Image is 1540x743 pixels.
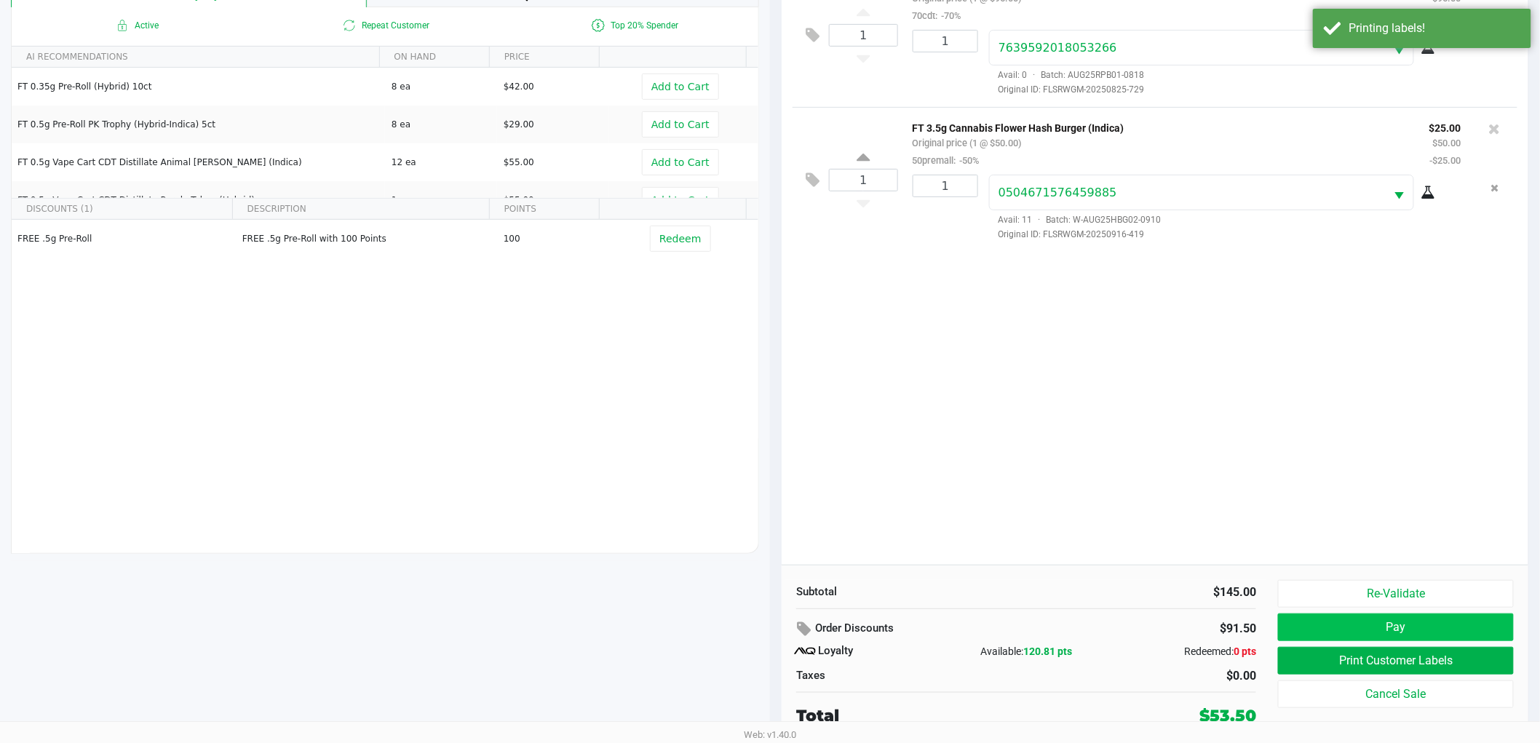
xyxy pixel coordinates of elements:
span: Add to Cart [651,194,710,206]
td: 8 ea [385,68,497,106]
div: Total [796,704,1089,728]
span: 0504671576459885 [999,186,1117,199]
td: FREE .5g Pre-Roll with 100 Points [236,220,497,258]
span: · [1033,215,1047,225]
button: Print Customer Labels [1278,647,1514,675]
td: FT 0.5g Vape Cart CDT Distillate Animal [PERSON_NAME] (Indica) [12,143,385,181]
div: Order Discounts [796,616,1096,643]
div: Redeemed: [1103,644,1257,659]
div: Data table [12,47,758,198]
span: Avail: 11 Batch: W-AUG25HBG02-0910 [989,215,1162,225]
span: Web: v1.40.0 [744,729,796,740]
span: 120.81 pts [1023,645,1072,657]
small: 50premall: [913,155,980,166]
th: POINTS [489,199,599,220]
button: Add to Cart [642,149,719,175]
span: Add to Cart [651,119,710,130]
td: FT 0.5g Vape Cart CDT Distillate Purple Tahoe (Hybrid) [12,181,385,219]
div: $53.50 [1199,704,1256,728]
small: 70cdt: [913,10,961,21]
inline-svg: Is repeat customer [341,17,358,34]
span: 0 pts [1234,645,1256,657]
th: DISCOUNTS (1) [12,199,232,220]
button: Add to Cart [642,111,719,138]
td: 12 ea [385,143,497,181]
div: $145.00 [1037,584,1256,601]
button: Select [1386,175,1413,210]
span: 7639592018053266 [999,41,1117,55]
td: 100 [497,220,609,258]
button: Remove the package from the orderLine [1485,175,1505,202]
div: Taxes [796,667,1015,684]
button: Add to Cart [642,187,719,213]
td: 1 ea [385,181,497,219]
span: $42.00 [504,82,534,92]
th: DESCRIPTION [232,199,489,220]
div: Subtotal [796,584,1015,600]
inline-svg: Active loyalty member [114,17,131,34]
td: FT 0.5g Pre-Roll PK Trophy (Hybrid-Indica) 5ct [12,106,385,143]
span: $55.00 [504,157,534,167]
span: $55.00 [504,195,534,205]
span: Active [12,17,261,34]
button: Add to Cart [642,73,719,100]
button: Pay [1278,613,1514,641]
small: Original price (1 @ $50.00) [913,138,1022,148]
span: Top 20% Spender [509,17,758,34]
span: Add to Cart [651,81,710,92]
span: Add to Cart [651,156,710,168]
div: Data table [12,199,758,439]
span: Repeat Customer [261,17,509,34]
div: Printing labels! [1349,20,1520,37]
button: Cancel Sale [1278,680,1514,708]
p: FT 3.5g Cannabis Flower Hash Burger (Indica) [913,119,1408,134]
td: FREE .5g Pre-Roll [12,220,236,258]
span: $29.00 [504,119,534,130]
button: Redeem [650,226,710,252]
small: -$25.00 [1430,155,1461,166]
span: Original ID: FLSRWGM-20250916-419 [989,228,1461,241]
td: FT 0.35g Pre-Roll (Hybrid) 10ct [12,68,385,106]
th: AI RECOMMENDATIONS [12,47,379,68]
inline-svg: Is a top 20% spender [590,17,607,34]
button: Re-Validate [1278,580,1514,608]
span: · [1028,70,1041,80]
p: $25.00 [1429,119,1461,134]
span: Avail: 0 Batch: AUG25RPB01-0818 [989,70,1145,80]
div: Loyalty [796,643,950,660]
th: PRICE [489,47,599,68]
small: $50.00 [1433,138,1461,148]
div: $0.00 [1037,667,1256,685]
span: Original ID: FLSRWGM-20250825-729 [989,83,1461,96]
div: $91.50 [1118,616,1257,641]
span: -70% [938,10,961,21]
span: -50% [956,155,980,166]
td: 8 ea [385,106,497,143]
th: ON HAND [379,47,489,68]
span: Redeem [659,233,701,245]
div: Available: [950,644,1103,659]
